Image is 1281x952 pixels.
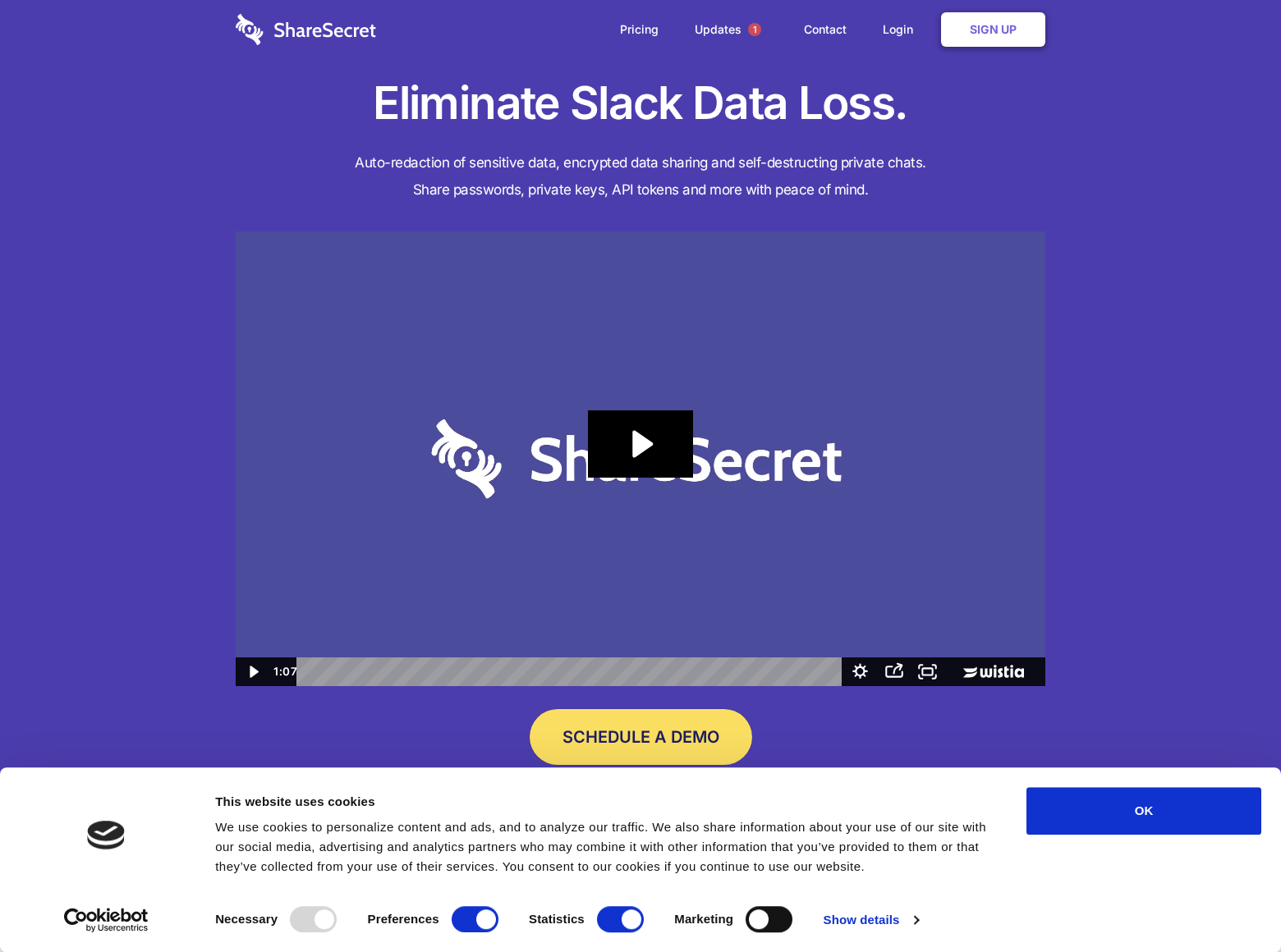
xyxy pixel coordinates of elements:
[748,23,761,36] span: 1
[866,4,938,55] a: Login
[236,14,376,45] img: logo-wordmark-white-trans-d4663122ce5f474addd5e946df7df03e33cb6a1c49d2221995e7729f52c070b2.svg
[877,657,911,686] button: Open sharing menu
[1026,787,1261,835] button: OK
[309,657,834,686] div: Playbar
[787,4,863,55] a: Contact
[843,657,877,686] button: Show settings menu
[588,410,693,478] button: Play Video: Sharesecret Slack Extension
[215,792,989,812] div: This website uses cookies
[674,912,733,926] strong: Marketing
[236,657,269,686] button: Play Video
[368,912,439,926] strong: Preferences
[214,899,215,900] legend: Consent Selection
[941,12,1045,47] a: Sign Up
[236,149,1045,204] h4: Auto-redaction of sensitive data, encrypted data sharing and self-destructing private chats. Shar...
[34,908,178,932] a: Usercentrics Cookiebot - opens in a new window
[944,657,1045,686] a: Wistia Logo -- Learn More
[529,912,585,926] strong: Statistics
[236,74,1045,133] h1: Eliminate Slack Data Loss.
[215,912,278,926] strong: Necessary
[87,821,125,849] img: logo
[236,231,1045,687] img: Sharesecret
[824,908,919,932] a: Show details
[530,709,752,765] a: Schedule a Demo
[604,4,675,55] a: Pricing
[215,817,989,876] div: We use cookies to personalize content and ads, and to analyze our traffic. We also share informat...
[911,657,944,686] button: Fullscreen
